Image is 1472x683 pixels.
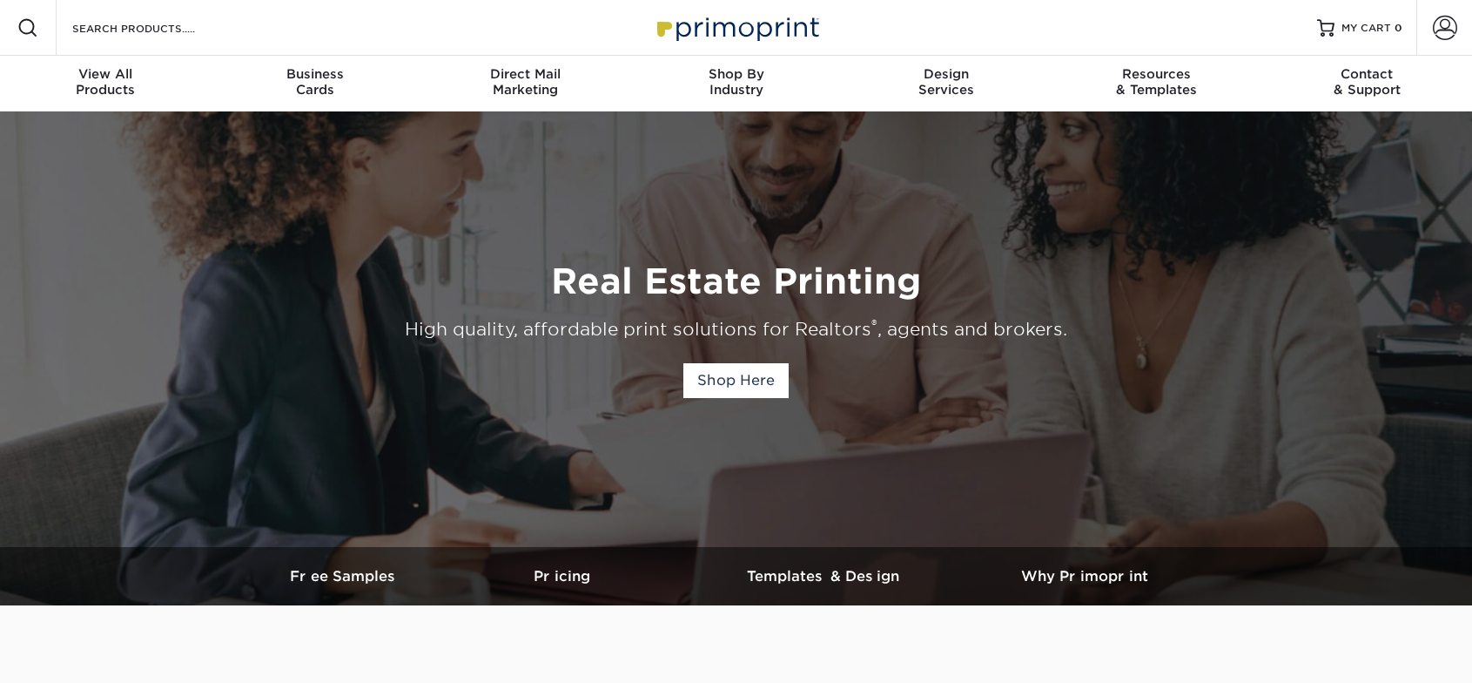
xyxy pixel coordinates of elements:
[432,568,693,585] h3: Pricing
[1052,66,1262,82] span: Resources
[1261,56,1472,112] a: Contact& Support
[1052,56,1262,112] a: Resources& Templates
[649,9,823,46] img: Primoprint
[841,66,1052,98] div: Services
[211,56,421,112] a: BusinessCards
[1395,22,1402,34] span: 0
[631,56,842,112] a: Shop ByIndustry
[1341,21,1391,36] span: MY CART
[631,66,842,98] div: Industry
[954,568,1215,585] h3: Why Primoprint
[871,317,877,333] sup: ®
[1052,66,1262,98] div: & Templates
[693,547,954,605] a: Templates & Design
[420,66,631,98] div: Marketing
[841,66,1052,82] span: Design
[211,66,421,98] div: Cards
[420,66,631,82] span: Direct Mail
[432,547,693,605] a: Pricing
[211,66,421,82] span: Business
[258,568,432,585] h3: Free Samples
[954,547,1215,605] a: Why Primoprint
[221,316,1252,342] div: High quality, affordable print solutions for Realtors , agents and brokers.
[683,363,789,398] a: Shop Here
[841,56,1052,112] a: DesignServices
[1261,66,1472,82] span: Contact
[71,17,240,38] input: SEARCH PRODUCTS.....
[693,568,954,585] h3: Templates & Design
[258,547,432,605] a: Free Samples
[1261,66,1472,98] div: & Support
[631,66,842,82] span: Shop By
[420,56,631,112] a: Direct MailMarketing
[221,260,1252,302] h1: Real Estate Printing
